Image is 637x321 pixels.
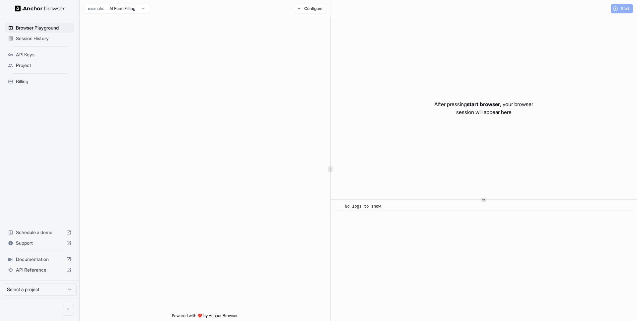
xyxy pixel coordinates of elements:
span: Schedule a demo [16,229,63,236]
p: After pressing , your browser session will appear here [434,100,533,116]
span: Session History [16,35,71,42]
span: Billing [16,78,71,85]
div: Support [5,238,74,248]
span: example: [88,6,104,11]
img: Anchor Logo [15,5,65,12]
div: Documentation [5,254,74,265]
span: ​ [337,203,340,210]
span: No logs to show [345,204,381,209]
div: Project [5,60,74,71]
span: API Keys [16,51,71,58]
div: Browser Playground [5,23,74,33]
span: API Reference [16,267,63,273]
span: Documentation [16,256,63,263]
span: Support [16,240,63,246]
div: API Keys [5,49,74,60]
span: start browser [467,101,500,107]
button: Configure [294,4,326,13]
div: API Reference [5,265,74,275]
span: Powered with ❤️ by Anchor Browser [172,313,238,321]
span: Browser Playground [16,25,71,31]
div: Session History [5,33,74,44]
button: Open menu [62,304,74,316]
div: Schedule a demo [5,227,74,238]
div: Billing [5,76,74,87]
span: Project [16,62,71,69]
